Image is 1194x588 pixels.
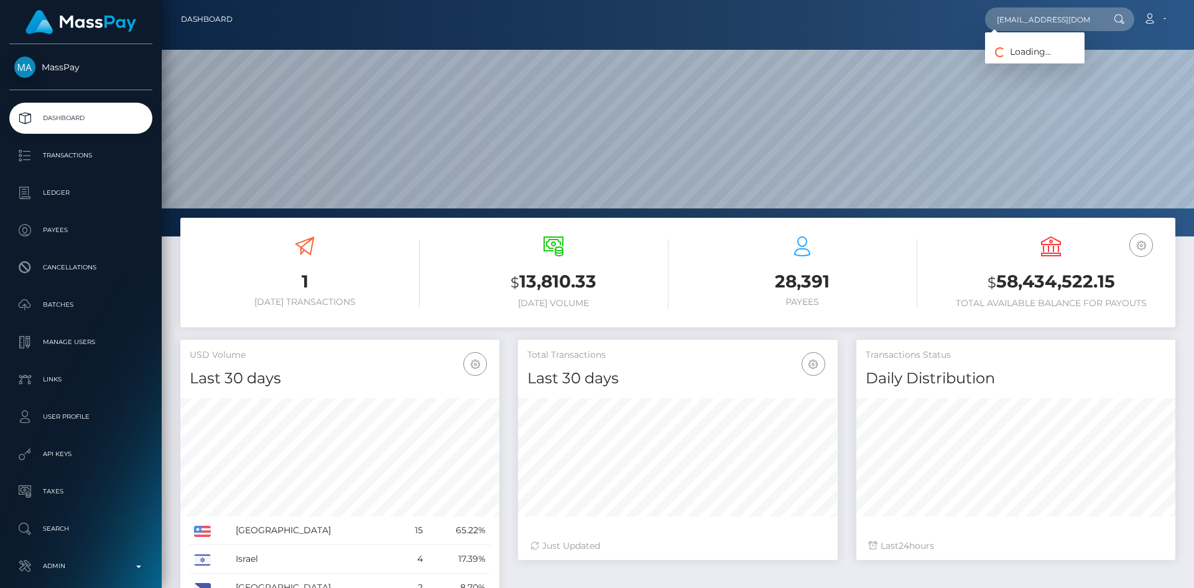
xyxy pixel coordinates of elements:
[9,140,152,171] a: Transactions
[14,109,147,128] p: Dashboard
[9,327,152,358] a: Manage Users
[14,296,147,314] p: Batches
[687,297,917,307] h6: Payees
[14,146,147,165] p: Transactions
[194,526,211,537] img: US.png
[936,269,1166,295] h3: 58,434,522.15
[231,545,400,574] td: Israel
[9,177,152,208] a: Ledger
[190,297,420,307] h6: [DATE] Transactions
[9,289,152,320] a: Batches
[9,252,152,283] a: Cancellations
[936,298,1166,309] h6: Total Available Balance for Payouts
[9,551,152,582] a: Admin
[9,364,152,395] a: Links
[899,540,909,551] span: 24
[181,6,233,32] a: Dashboard
[14,221,147,240] p: Payees
[25,10,136,34] img: MassPay Logo
[14,370,147,389] p: Links
[14,258,147,277] p: Cancellations
[14,57,35,78] img: MassPay
[866,349,1166,362] h5: Transactions Status
[866,368,1166,390] h4: Daily Distribution
[14,184,147,202] p: Ledger
[190,349,490,362] h5: USD Volume
[14,333,147,352] p: Manage Users
[869,539,1163,553] div: Last hours
[190,269,420,294] h3: 1
[400,545,427,574] td: 4
[438,298,669,309] h6: [DATE] Volume
[527,368,828,390] h4: Last 30 days
[14,520,147,538] p: Search
[9,103,152,134] a: Dashboard
[9,62,152,73] span: MassPay
[400,516,427,545] td: 15
[9,513,152,544] a: Search
[14,557,147,576] p: Admin
[190,368,490,390] h4: Last 30 days
[985,7,1102,31] input: Search...
[14,408,147,426] p: User Profile
[511,274,519,291] small: $
[985,46,1051,57] span: Loading...
[9,215,152,246] a: Payees
[427,545,490,574] td: 17.39%
[9,401,152,432] a: User Profile
[527,349,828,362] h5: Total Transactions
[9,476,152,507] a: Taxes
[438,269,669,295] h3: 13,810.33
[427,516,490,545] td: 65.22%
[231,516,400,545] td: [GEOGRAPHIC_DATA]
[530,539,825,553] div: Just Updated
[9,439,152,470] a: API Keys
[14,445,147,464] p: API Keys
[14,482,147,501] p: Taxes
[988,274,996,291] small: $
[687,269,917,294] h3: 28,391
[194,554,211,566] img: IL.png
